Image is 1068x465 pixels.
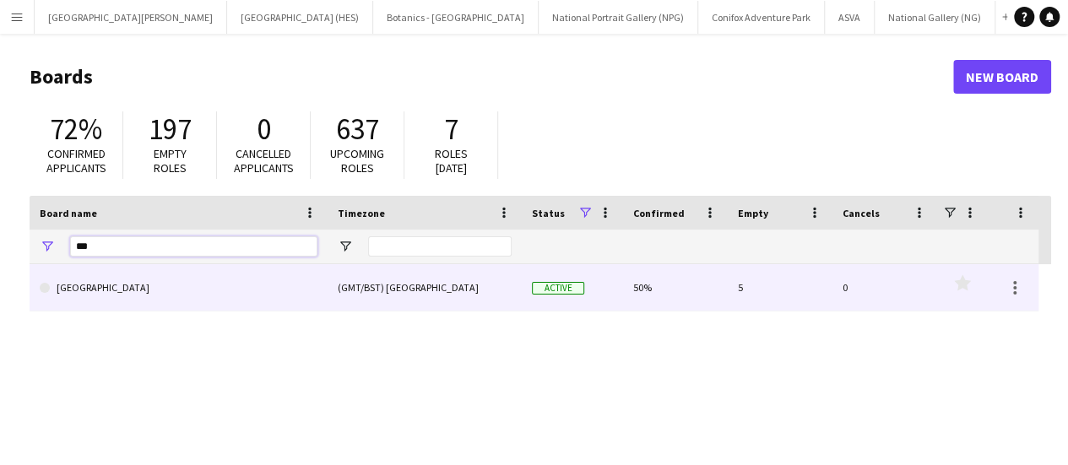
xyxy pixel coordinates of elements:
div: 0 [832,264,937,311]
span: Roles [DATE] [435,146,468,176]
div: 50% [623,264,728,311]
span: Status [532,207,565,219]
h1: Boards [30,64,953,89]
span: Empty roles [154,146,187,176]
button: ASVA [825,1,875,34]
a: [GEOGRAPHIC_DATA] [40,264,317,311]
span: Board name [40,207,97,219]
span: Upcoming roles [330,146,384,176]
input: Board name Filter Input [70,236,317,257]
button: Botanics - [GEOGRAPHIC_DATA] [373,1,539,34]
button: National Gallery (NG) [875,1,995,34]
button: Conifox Adventure Park [698,1,825,34]
div: 5 [728,264,832,311]
span: 197 [149,111,192,148]
div: (GMT/BST) [GEOGRAPHIC_DATA] [328,264,522,311]
span: Empty [738,207,768,219]
button: [GEOGRAPHIC_DATA] (HES) [227,1,373,34]
span: 72% [50,111,102,148]
span: 637 [336,111,379,148]
span: 7 [444,111,458,148]
span: Cancels [843,207,880,219]
button: Open Filter Menu [338,239,353,254]
span: Cancelled applicants [234,146,294,176]
input: Timezone Filter Input [368,236,512,257]
span: Timezone [338,207,385,219]
span: 0 [257,111,271,148]
span: Confirmed applicants [46,146,106,176]
span: Confirmed [633,207,685,219]
button: [GEOGRAPHIC_DATA][PERSON_NAME] [35,1,227,34]
button: National Portrait Gallery (NPG) [539,1,698,34]
button: Open Filter Menu [40,239,55,254]
span: Active [532,282,584,295]
a: New Board [953,60,1051,94]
